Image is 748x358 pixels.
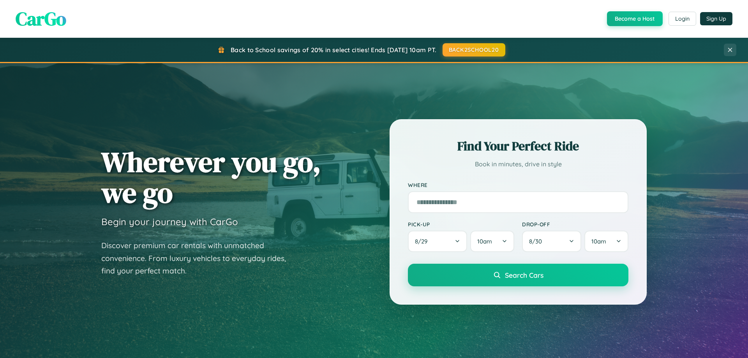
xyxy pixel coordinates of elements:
label: Drop-off [522,221,628,227]
button: Login [669,12,696,26]
label: Where [408,182,628,188]
span: Search Cars [505,271,543,279]
button: Become a Host [607,11,663,26]
h2: Find Your Perfect Ride [408,138,628,155]
p: Book in minutes, drive in style [408,159,628,170]
label: Pick-up [408,221,514,227]
span: 10am [477,238,492,245]
button: Sign Up [700,12,732,25]
p: Discover premium car rentals with unmatched convenience. From luxury vehicles to everyday rides, ... [101,239,296,277]
span: 8 / 30 [529,238,546,245]
h3: Begin your journey with CarGo [101,216,238,227]
span: Back to School savings of 20% in select cities! Ends [DATE] 10am PT. [231,46,436,54]
h1: Wherever you go, we go [101,146,321,208]
span: 10am [591,238,606,245]
button: 10am [470,231,514,252]
span: 8 / 29 [415,238,431,245]
button: Search Cars [408,264,628,286]
span: CarGo [16,6,66,32]
button: 10am [584,231,628,252]
button: 8/29 [408,231,467,252]
button: BACK2SCHOOL20 [443,43,505,56]
button: 8/30 [522,231,581,252]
